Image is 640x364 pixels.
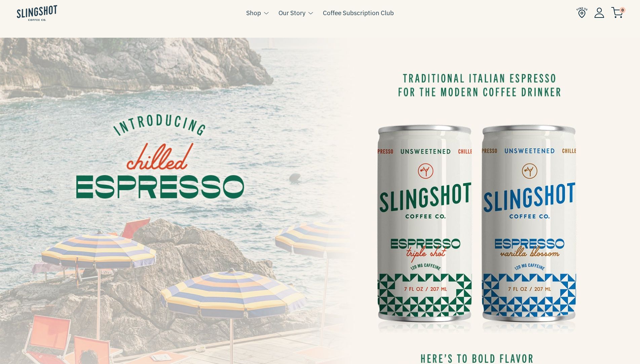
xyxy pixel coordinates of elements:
[246,8,261,18] a: Shop
[323,8,394,18] a: Coffee Subscription Club
[611,9,623,17] a: 0
[278,8,305,18] a: Our Story
[611,7,623,18] img: cart
[594,7,604,18] img: Account
[576,7,588,18] img: Find Us
[619,7,626,13] span: 0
